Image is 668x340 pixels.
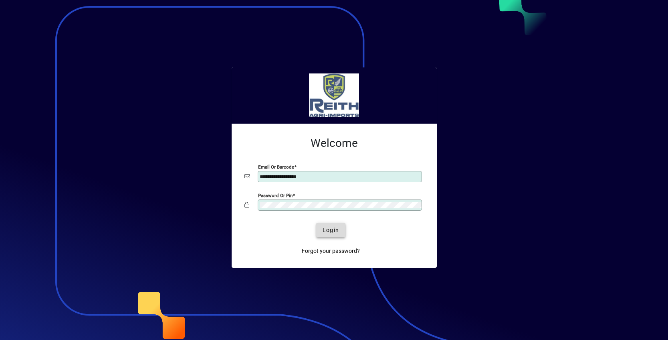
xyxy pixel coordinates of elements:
[316,223,345,237] button: Login
[258,193,293,198] mat-label: Password or Pin
[302,247,360,255] span: Forgot your password?
[258,164,294,170] mat-label: Email or Barcode
[299,244,363,258] a: Forgot your password?
[244,136,424,150] h2: Welcome
[323,226,339,234] span: Login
